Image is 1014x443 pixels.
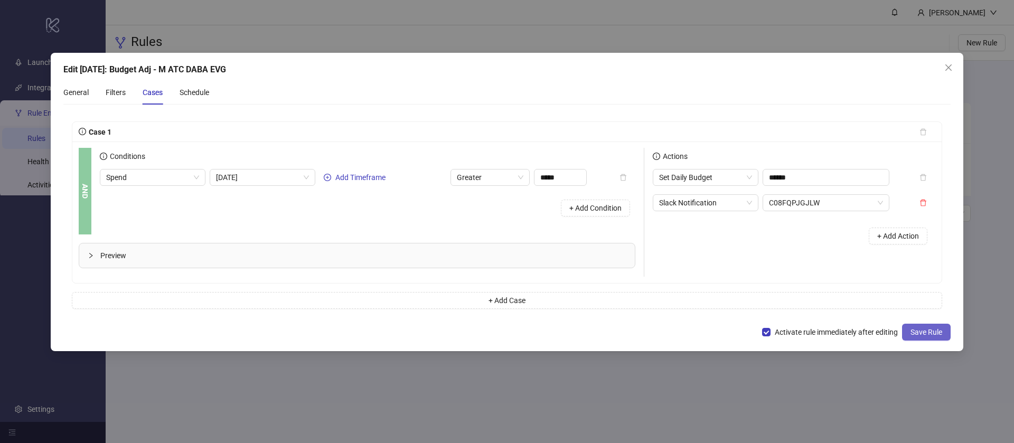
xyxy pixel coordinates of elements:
span: delete [919,199,927,206]
button: + Add Condition [561,200,630,216]
b: AND [79,184,91,199]
span: Add Timeframe [335,173,386,182]
button: + Add Case [72,292,942,309]
button: Close [940,59,957,76]
button: delete [911,124,935,140]
div: Cases [143,87,163,98]
span: Spend [106,169,199,185]
button: Save Rule [902,324,951,341]
span: Greater [457,169,523,185]
span: Save Rule [910,328,942,336]
button: delete [911,169,935,186]
span: + Add Action [877,232,919,240]
span: Actions [660,152,688,161]
span: Conditions [107,152,145,161]
button: delete [611,169,635,186]
span: close [944,63,953,72]
span: Yesterday [216,169,309,185]
span: Set Daily Budget [659,169,752,185]
div: Preview [79,243,635,268]
span: info-circle [653,153,660,160]
div: Filters [106,87,126,98]
span: collapsed [88,252,94,259]
div: Edit [DATE]: Budget Adj - M ATC DABA EVG [63,63,951,76]
button: Add Timeframe [320,171,390,184]
span: + Add Case [489,296,525,305]
button: + Add Action [869,228,927,244]
span: C08FQPJGJLW [769,195,883,211]
span: plus-circle [324,174,331,181]
span: Preview [100,250,626,261]
span: Case 1 [86,128,111,136]
button: delete [911,194,935,211]
span: + Add Condition [569,204,622,212]
div: Schedule [180,87,209,98]
span: info-circle [100,153,107,160]
div: General [63,87,89,98]
span: Slack Notification [659,195,752,211]
span: Activate rule immediately after editing [771,326,902,338]
span: info-circle [79,128,86,135]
